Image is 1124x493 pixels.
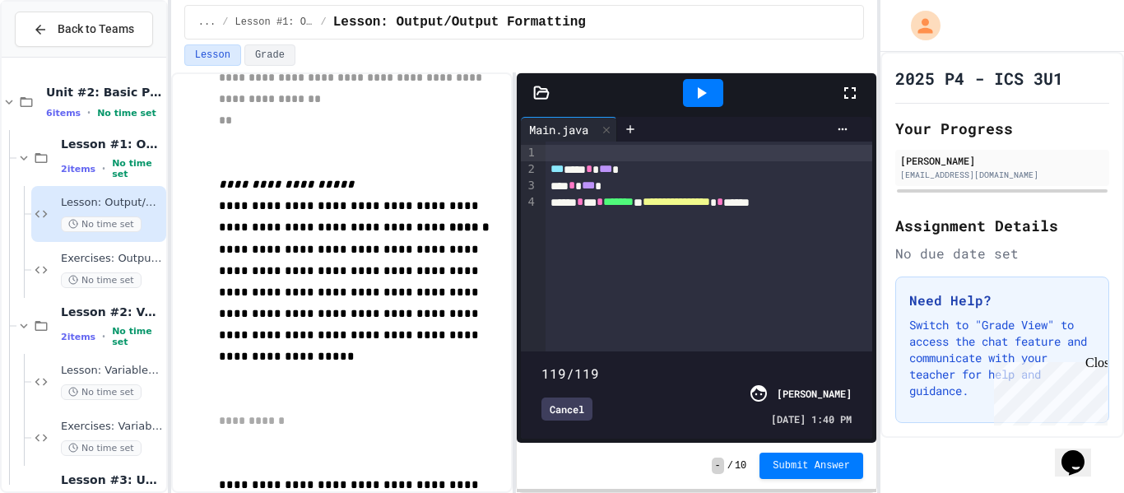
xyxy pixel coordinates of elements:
[773,459,850,472] span: Submit Answer
[61,332,95,342] span: 2 items
[46,108,81,119] span: 6 items
[102,330,105,343] span: •
[87,106,91,119] span: •
[894,7,945,44] div: My Account
[112,326,163,347] span: No time set
[727,459,733,472] span: /
[112,158,163,179] span: No time set
[244,44,295,66] button: Grade
[521,161,537,178] div: 2
[895,117,1109,140] h2: Your Progress
[521,145,537,161] div: 1
[61,252,163,266] span: Exercises: Output/Output Formatting
[61,364,163,378] span: Lesson: Variables & Data Types
[321,16,327,29] span: /
[61,196,163,210] span: Lesson: Output/Output Formatting
[58,21,134,38] span: Back to Teams
[909,291,1095,310] h3: Need Help?
[712,458,724,474] span: -
[235,16,314,29] span: Lesson #1: Output/Output Formatting
[61,137,163,151] span: Lesson #1: Output/Output Formatting
[222,16,228,29] span: /
[777,386,852,401] div: [PERSON_NAME]
[521,117,617,142] div: Main.java
[900,169,1104,181] div: [EMAIL_ADDRESS][DOMAIN_NAME]
[198,16,216,29] span: ...
[521,121,597,138] div: Main.java
[102,162,105,175] span: •
[987,356,1108,426] iframe: chat widget
[541,398,592,421] div: Cancel
[184,44,241,66] button: Lesson
[97,108,156,119] span: No time set
[61,472,163,487] span: Lesson #3: User Input
[61,164,95,174] span: 2 items
[61,305,163,319] span: Lesson #2: Variables & Data Types
[521,194,537,211] div: 4
[895,214,1109,237] h2: Assignment Details
[61,384,142,400] span: No time set
[7,7,114,105] div: Chat with us now!Close
[61,272,142,288] span: No time set
[735,459,746,472] span: 10
[521,178,537,194] div: 3
[1055,427,1108,477] iframe: chat widget
[895,244,1109,263] div: No due date set
[900,153,1104,168] div: [PERSON_NAME]
[61,440,142,456] span: No time set
[771,412,852,426] span: [DATE] 1:40 PM
[895,67,1063,90] h1: 2025 P4 - ICS 3U1
[541,364,852,384] div: 119/119
[46,85,163,100] span: Unit #2: Basic Programming Concepts
[333,12,586,32] span: Lesson: Output/Output Formatting
[759,453,863,479] button: Submit Answer
[15,12,153,47] button: Back to Teams
[909,317,1095,399] p: Switch to "Grade View" to access the chat feature and communicate with your teacher for help and ...
[61,420,163,434] span: Exercises: Variables & Data Types
[61,216,142,232] span: No time set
